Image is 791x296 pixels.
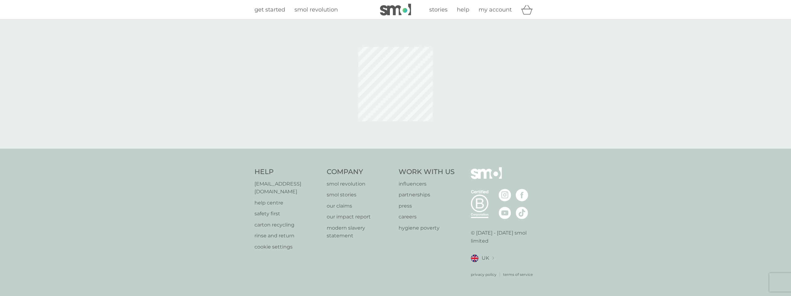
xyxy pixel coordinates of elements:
a: privacy policy [471,271,497,277]
p: © [DATE] - [DATE] smol limited [471,229,537,245]
span: my account [479,6,512,13]
div: basket [521,3,537,16]
img: visit the smol Facebook page [516,189,528,201]
a: cookie settings [254,243,320,251]
span: get started [254,6,285,13]
a: terms of service [503,271,533,277]
a: safety first [254,210,320,218]
span: stories [429,6,448,13]
a: smol stories [327,191,393,199]
a: influencers [399,180,455,188]
a: [EMAIL_ADDRESS][DOMAIN_NAME] [254,180,320,196]
span: UK [482,254,489,262]
h4: Help [254,167,320,177]
a: our claims [327,202,393,210]
a: stories [429,5,448,14]
img: visit the smol Youtube page [499,207,511,219]
a: press [399,202,455,210]
img: visit the smol Tiktok page [516,207,528,219]
a: hygiene poverty [399,224,455,232]
img: select a new location [492,257,494,260]
a: help centre [254,199,320,207]
img: UK flag [471,254,479,262]
img: visit the smol Instagram page [499,189,511,201]
a: rinse and return [254,232,320,240]
img: smol [380,4,411,16]
h4: Company [327,167,393,177]
span: smol revolution [294,6,338,13]
a: help [457,5,469,14]
a: carton recycling [254,221,320,229]
a: modern slavery statement [327,224,393,240]
img: smol [471,167,502,188]
a: partnerships [399,191,455,199]
a: get started [254,5,285,14]
a: careers [399,213,455,221]
a: smol revolution [294,5,338,14]
a: my account [479,5,512,14]
a: smol revolution [327,180,393,188]
a: our impact report [327,213,393,221]
h4: Work With Us [399,167,455,177]
span: help [457,6,469,13]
